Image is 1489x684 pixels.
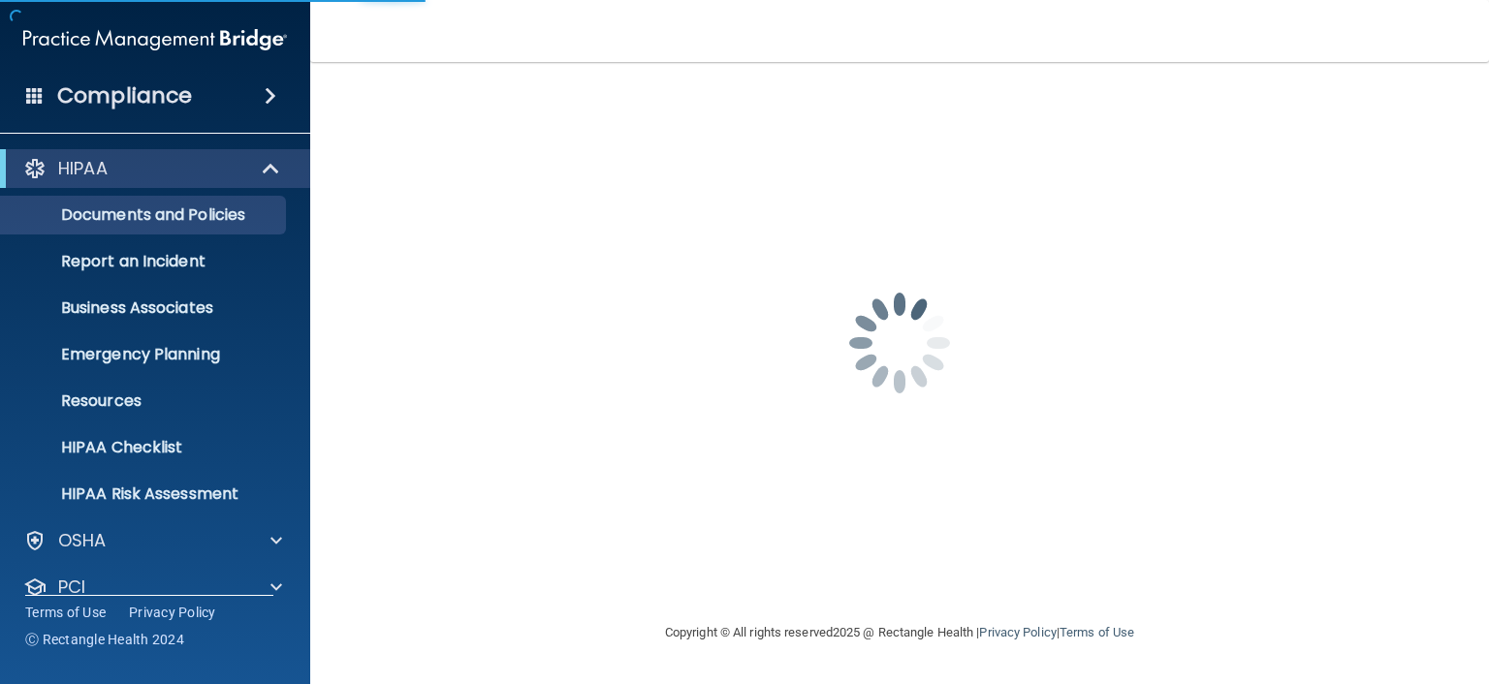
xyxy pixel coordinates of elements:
img: spinner.e123f6fc.gif [803,246,997,440]
p: OSHA [58,529,107,552]
div: Copyright © All rights reserved 2025 @ Rectangle Health | | [546,602,1253,664]
p: Resources [13,391,277,411]
h4: Compliance [57,82,192,109]
p: HIPAA Risk Assessment [13,484,277,504]
a: HIPAA [23,157,281,180]
a: Privacy Policy [979,625,1056,639]
p: PCI [58,575,85,599]
a: Terms of Use [1060,625,1134,639]
a: OSHA [23,529,282,552]
span: Ⓒ Rectangle Health 2024 [25,630,184,649]
a: Privacy Policy [129,603,216,622]
img: PMB logo [23,20,287,59]
p: HIPAA [58,157,108,180]
a: PCI [23,575,282,599]
p: Documents and Policies [13,205,277,225]
a: Terms of Use [25,603,106,622]
p: Emergency Planning [13,345,277,364]
p: Business Associates [13,298,277,318]
p: HIPAA Checklist [13,438,277,457]
p: Report an Incident [13,252,277,271]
